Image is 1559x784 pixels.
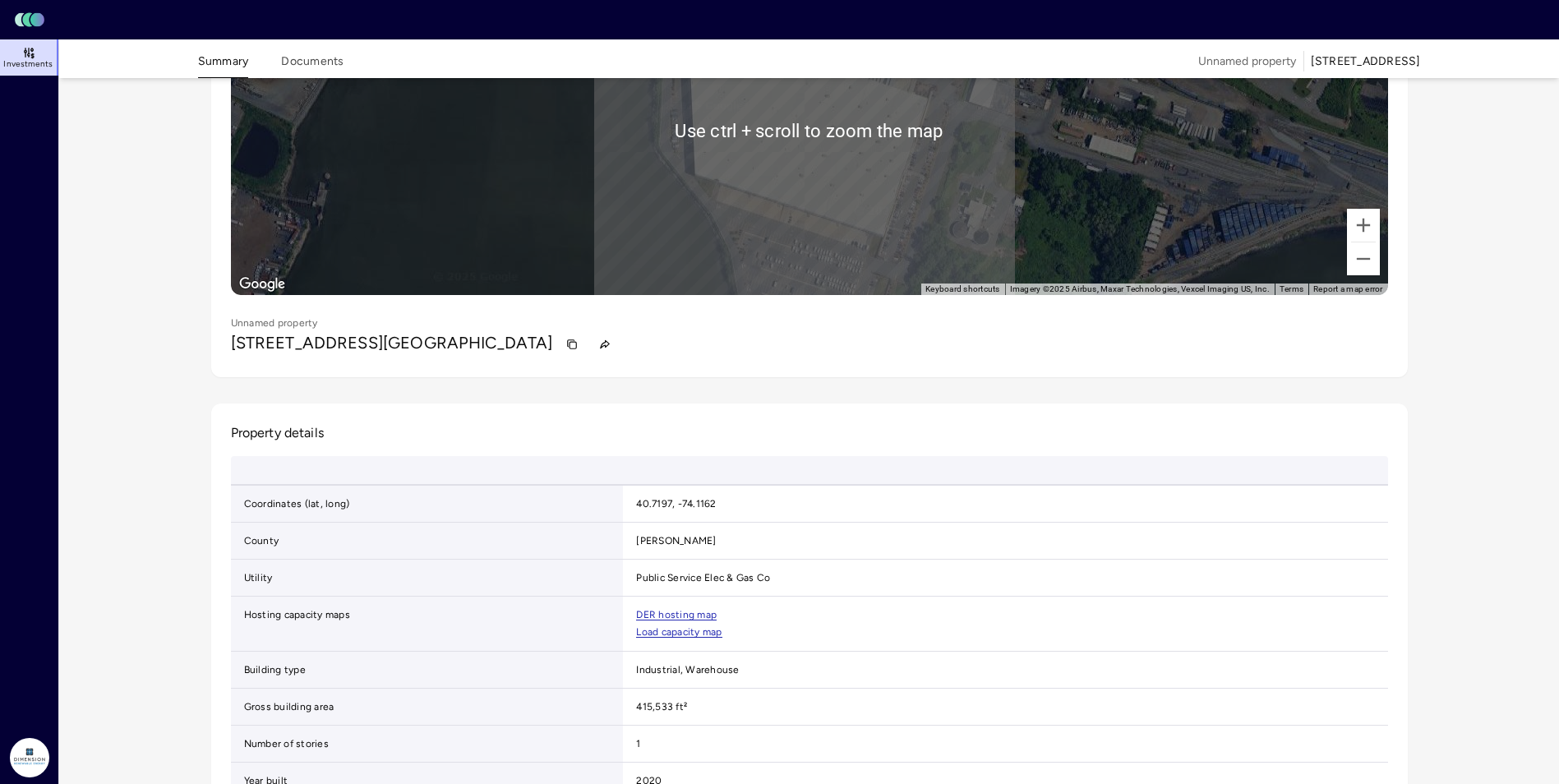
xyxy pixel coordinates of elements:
img: Dimension Energy [10,738,49,777]
td: County [231,523,624,560]
td: Building type [231,652,624,689]
span: [GEOGRAPHIC_DATA] [383,333,553,353]
span: [STREET_ADDRESS] [231,333,383,353]
a: DER hosting map [636,610,717,620]
button: Keyboard shortcuts [925,284,1000,295]
td: Gross building area [231,689,624,726]
div: tabs [198,43,344,78]
td: Public Service Elec & Gas Co [623,560,1387,597]
td: [PERSON_NAME] [623,523,1387,560]
td: Utility [231,560,624,597]
td: 40.7197, -74.1162 [623,486,1387,523]
td: Hosting capacity maps [231,597,624,652]
a: Open this area in Google Maps (opens a new window) [235,274,289,295]
h2: Property details [231,423,1388,443]
img: Google [235,274,289,295]
a: Terms [1280,284,1303,293]
td: Coordinates (lat, long) [231,486,624,523]
button: Zoom in [1347,209,1380,242]
button: Documents [281,53,344,78]
td: Industrial, Warehouse [623,652,1387,689]
td: Number of stories [231,726,624,763]
span: Unnamed property [1198,53,1297,71]
span: Investments [3,59,53,69]
p: Unnamed property [231,315,318,331]
span: Imagery ©2025 Airbus, Maxar Technologies, Vexcel Imaging US, Inc. [1010,284,1270,293]
a: Load capacity map [636,627,722,638]
a: Report a map error [1313,284,1383,293]
td: 1 [623,726,1387,763]
div: [STREET_ADDRESS] [1311,53,1421,71]
td: 415,533 ft² [623,689,1387,726]
button: Zoom out [1347,242,1380,275]
button: Summary [198,53,249,78]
